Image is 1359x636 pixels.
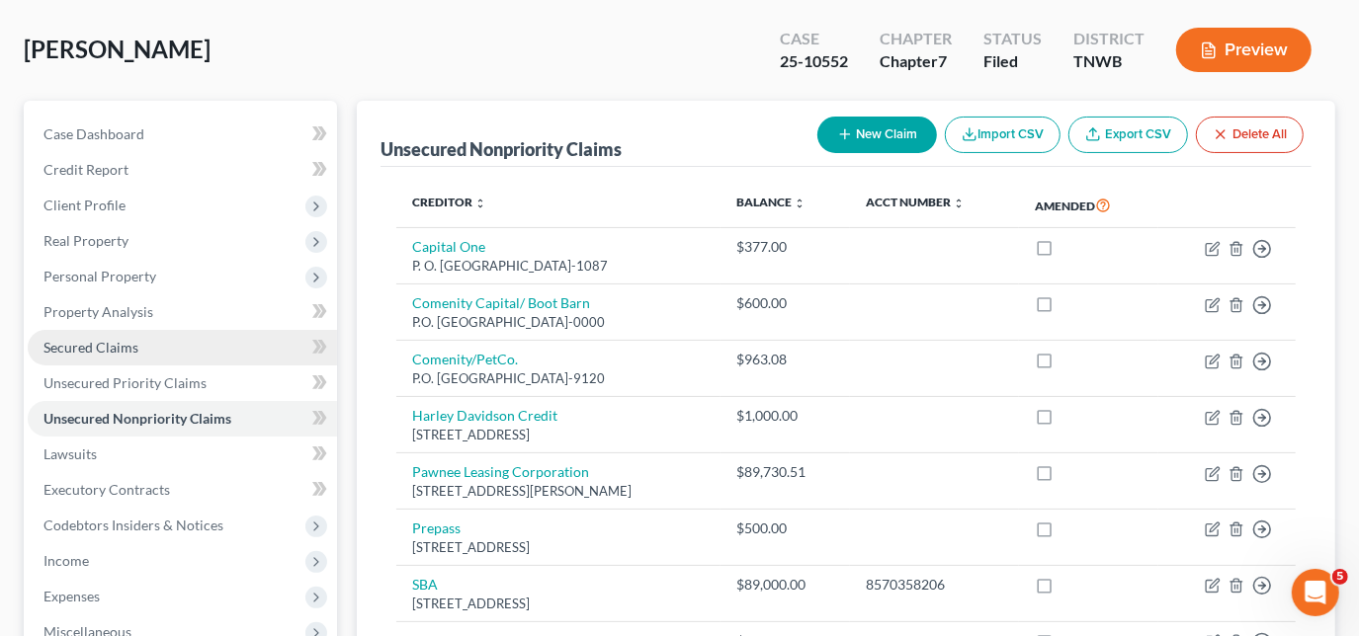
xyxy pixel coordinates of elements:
a: Secured Claims [28,330,337,365]
a: Unsecured Priority Claims [28,365,337,401]
div: Status [983,28,1042,50]
a: Property Analysis [28,294,337,330]
span: Credit Report [43,161,128,178]
span: Unsecured Priority Claims [43,374,207,391]
a: Credit Report [28,152,337,188]
span: 7 [938,51,947,70]
div: P.O. [GEOGRAPHIC_DATA]-0000 [412,313,705,332]
span: Case Dashboard [43,125,144,142]
div: Filed [983,50,1042,73]
div: [STREET_ADDRESS] [412,538,705,557]
a: Lawsuits [28,437,337,472]
button: New Claim [817,117,937,153]
i: unfold_more [474,198,486,209]
div: $89,730.51 [736,462,835,482]
div: $600.00 [736,293,835,313]
a: Case Dashboard [28,117,337,152]
div: District [1073,28,1145,50]
a: Prepass [412,519,461,536]
div: [STREET_ADDRESS][PERSON_NAME] [412,482,705,501]
div: P.O. [GEOGRAPHIC_DATA]-9120 [412,369,705,388]
i: unfold_more [794,198,806,209]
span: 5 [1332,569,1348,585]
iframe: Intercom live chat [1292,569,1339,616]
span: Secured Claims [43,339,138,356]
span: Executory Contracts [43,481,170,498]
div: Unsecured Nonpriority Claims [381,137,622,161]
span: Property Analysis [43,303,153,320]
span: [PERSON_NAME] [24,35,211,63]
span: Expenses [43,588,100,604]
div: $500.00 [736,518,835,538]
button: Delete All [1196,117,1304,153]
a: Balance unfold_more [736,195,806,209]
span: Codebtors Insiders & Notices [43,517,223,533]
i: unfold_more [953,198,965,209]
div: [STREET_ADDRESS] [412,426,705,444]
th: Amended [1019,183,1158,228]
div: Case [780,28,848,50]
button: Import CSV [945,117,1061,153]
div: 8570358206 [866,575,1002,595]
span: Client Profile [43,197,126,213]
span: Lawsuits [43,445,97,462]
div: Chapter [880,28,952,50]
a: Export CSV [1068,117,1188,153]
div: 25-10552 [780,50,848,73]
div: $89,000.00 [736,575,835,595]
div: $377.00 [736,237,835,257]
div: $1,000.00 [736,406,835,426]
a: Comenity/PetCo. [412,351,518,367]
a: Harley Davidson Credit [412,407,557,424]
div: TNWB [1073,50,1145,73]
span: Income [43,552,89,569]
div: $963.08 [736,350,835,369]
span: Real Property [43,232,128,249]
span: Personal Property [43,268,156,284]
div: [STREET_ADDRESS] [412,595,705,613]
div: P. O. [GEOGRAPHIC_DATA]-1087 [412,257,705,276]
a: Pawnee Leasing Corporation [412,463,589,480]
a: Unsecured Nonpriority Claims [28,401,337,437]
a: Executory Contracts [28,472,337,508]
span: Unsecured Nonpriority Claims [43,410,231,427]
button: Preview [1176,28,1312,72]
div: Chapter [880,50,952,73]
a: Comenity Capital/ Boot Barn [412,294,590,311]
a: Capital One [412,238,485,255]
a: SBA [412,576,438,593]
a: Creditor unfold_more [412,195,486,209]
a: Acct Number unfold_more [866,195,965,209]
